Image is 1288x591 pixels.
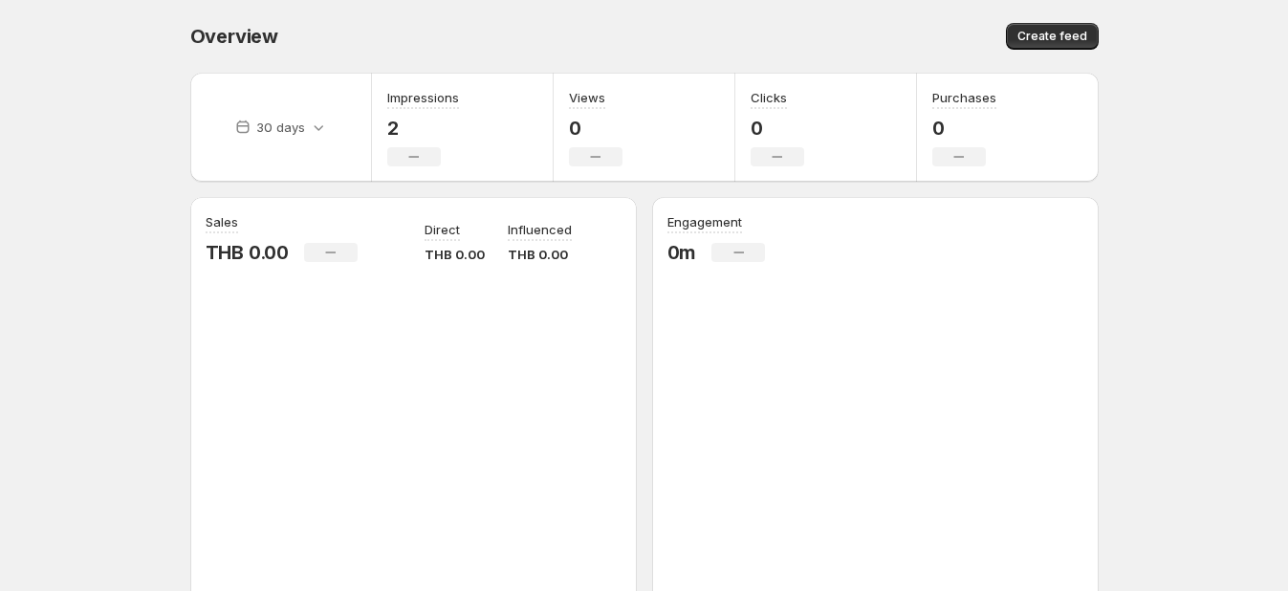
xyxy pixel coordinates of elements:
p: 30 days [256,118,305,137]
h3: Purchases [932,88,996,107]
p: Influenced [508,220,572,239]
button: Create feed [1006,23,1099,50]
p: 2 [387,117,459,140]
p: Direct [425,220,460,239]
p: 0 [751,117,804,140]
p: 0m [667,241,697,264]
h3: Engagement [667,212,742,231]
p: 0 [569,117,622,140]
h3: Clicks [751,88,787,107]
h3: Sales [206,212,238,231]
p: 0 [932,117,996,140]
h3: Views [569,88,605,107]
h3: Impressions [387,88,459,107]
span: Create feed [1017,29,1087,44]
p: THB 0.00 [425,245,485,264]
p: THB 0.00 [508,245,572,264]
span: Overview [190,25,278,48]
p: THB 0.00 [206,241,289,264]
